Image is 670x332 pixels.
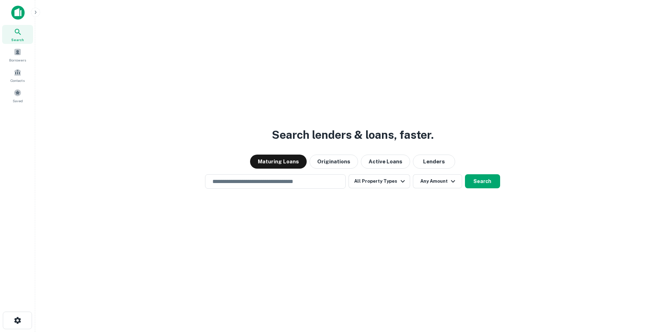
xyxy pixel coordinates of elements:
iframe: Chat Widget [635,276,670,310]
button: Search [465,174,500,188]
span: Contacts [11,78,25,83]
a: Search [2,25,33,44]
a: Borrowers [2,45,33,64]
button: Lenders [413,155,455,169]
button: Originations [310,155,358,169]
img: capitalize-icon.png [11,6,25,20]
button: All Property Types [349,174,410,188]
a: Contacts [2,66,33,85]
button: Any Amount [413,174,462,188]
button: Active Loans [361,155,410,169]
a: Saved [2,86,33,105]
span: Search [11,37,24,43]
span: Saved [13,98,23,104]
span: Borrowers [9,57,26,63]
button: Maturing Loans [250,155,307,169]
h3: Search lenders & loans, faster. [272,126,434,143]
